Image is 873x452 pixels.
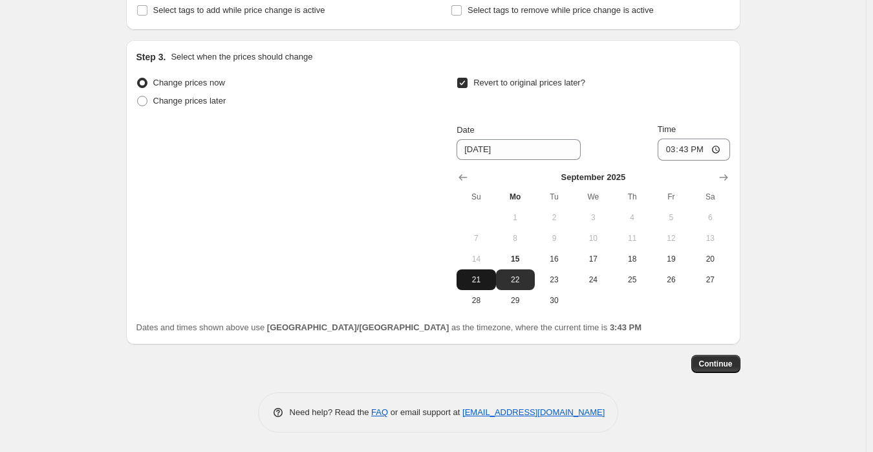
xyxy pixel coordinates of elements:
[496,228,535,249] button: Monday September 8 2025
[496,290,535,311] button: Monday September 29 2025
[618,254,646,264] span: 18
[540,212,568,223] span: 2
[658,124,676,134] span: Time
[579,192,607,202] span: We
[657,254,685,264] span: 19
[696,233,724,243] span: 13
[696,192,724,202] span: Sa
[473,78,585,87] span: Revert to original prices later?
[153,78,225,87] span: Change prices now
[574,186,612,207] th: Wednesday
[501,212,530,223] span: 1
[657,192,685,202] span: Fr
[691,249,729,269] button: Saturday September 20 2025
[462,254,490,264] span: 14
[501,192,530,202] span: Mo
[462,275,490,285] span: 21
[691,269,729,290] button: Saturday September 27 2025
[457,125,474,135] span: Date
[574,228,612,249] button: Wednesday September 10 2025
[696,254,724,264] span: 20
[153,5,325,15] span: Select tags to add while price change is active
[462,192,490,202] span: Su
[579,275,607,285] span: 24
[618,192,646,202] span: Th
[696,275,724,285] span: 27
[574,249,612,269] button: Wednesday September 17 2025
[501,233,530,243] span: 8
[618,212,646,223] span: 4
[136,51,166,63] h2: Step 3.
[612,207,651,228] button: Thursday September 4 2025
[540,192,568,202] span: Tu
[468,5,654,15] span: Select tags to remove while price change is active
[457,290,495,311] button: Sunday September 28 2025
[658,139,730,161] input: 12:00
[290,407,372,417] span: Need help? Read the
[652,228,691,249] button: Friday September 12 2025
[496,249,535,269] button: Today Monday September 15 2025
[652,249,691,269] button: Friday September 19 2025
[612,228,651,249] button: Thursday September 11 2025
[579,233,607,243] span: 10
[535,249,574,269] button: Tuesday September 16 2025
[457,228,495,249] button: Sunday September 7 2025
[457,249,495,269] button: Sunday September 14 2025
[612,186,651,207] th: Thursday
[540,233,568,243] span: 9
[579,254,607,264] span: 17
[496,269,535,290] button: Monday September 22 2025
[696,212,724,223] span: 6
[501,275,530,285] span: 22
[535,269,574,290] button: Tuesday September 23 2025
[691,207,729,228] button: Saturday September 6 2025
[462,233,490,243] span: 7
[457,186,495,207] th: Sunday
[652,269,691,290] button: Friday September 26 2025
[535,207,574,228] button: Tuesday September 2 2025
[462,295,490,306] span: 28
[691,355,740,373] button: Continue
[267,322,449,332] b: [GEOGRAPHIC_DATA]/[GEOGRAPHIC_DATA]
[657,275,685,285] span: 26
[715,168,733,186] button: Show next month, October 2025
[540,254,568,264] span: 16
[652,207,691,228] button: Friday September 5 2025
[454,168,472,186] button: Show previous month, August 2025
[371,407,388,417] a: FAQ
[612,249,651,269] button: Thursday September 18 2025
[457,269,495,290] button: Sunday September 21 2025
[457,139,581,160] input: 9/15/2025
[691,228,729,249] button: Saturday September 13 2025
[657,233,685,243] span: 12
[535,290,574,311] button: Tuesday September 30 2025
[610,322,641,332] b: 3:43 PM
[136,322,642,332] span: Dates and times shown above use as the timezone, where the current time is
[535,228,574,249] button: Tuesday September 9 2025
[657,212,685,223] span: 5
[153,96,226,106] span: Change prices later
[171,51,312,63] p: Select when the prices should change
[652,186,691,207] th: Friday
[618,275,646,285] span: 25
[612,269,651,290] button: Thursday September 25 2025
[579,212,607,223] span: 3
[618,233,646,243] span: 11
[501,295,530,306] span: 29
[462,407,605,417] a: [EMAIL_ADDRESS][DOMAIN_NAME]
[574,207,612,228] button: Wednesday September 3 2025
[501,254,530,264] span: 15
[691,186,729,207] th: Saturday
[540,295,568,306] span: 30
[496,186,535,207] th: Monday
[535,186,574,207] th: Tuesday
[388,407,462,417] span: or email support at
[574,269,612,290] button: Wednesday September 24 2025
[699,359,733,369] span: Continue
[540,275,568,285] span: 23
[496,207,535,228] button: Monday September 1 2025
